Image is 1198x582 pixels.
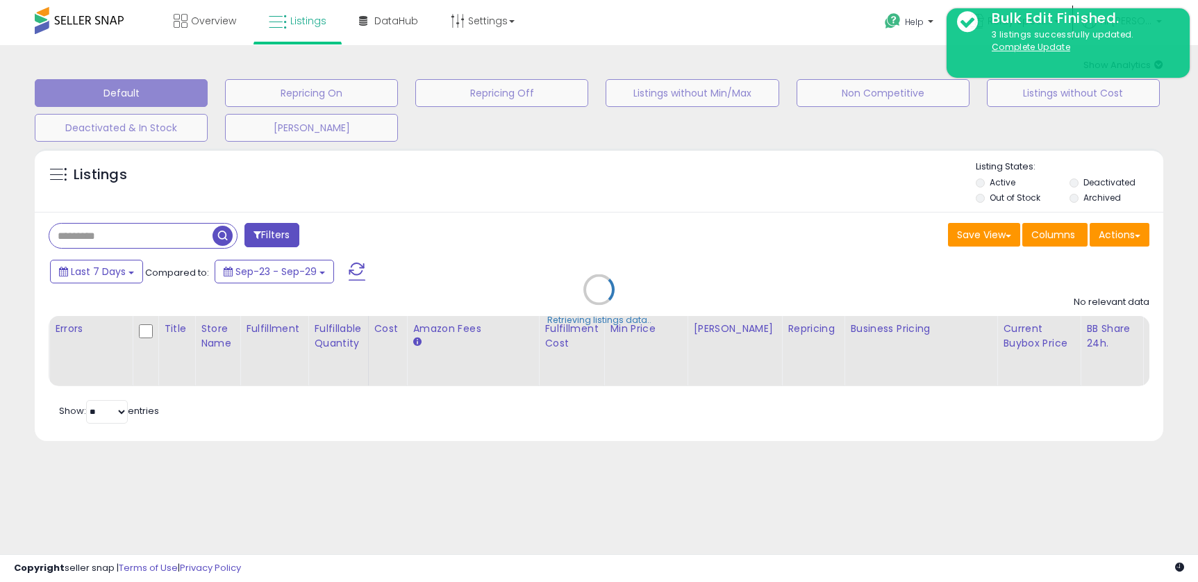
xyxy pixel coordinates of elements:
button: Listings without Min/Max [606,79,779,107]
div: seller snap | | [14,562,241,575]
span: Overview [191,14,236,28]
button: Repricing On [225,79,398,107]
div: Bulk Edit Finished. [981,8,1179,28]
div: 3 listings successfully updated. [981,28,1179,54]
a: Privacy Policy [180,561,241,574]
button: Repricing Off [415,79,588,107]
strong: Copyright [14,561,65,574]
button: Deactivated & In Stock [35,114,208,142]
button: Non Competitive [797,79,970,107]
button: [PERSON_NAME] [225,114,398,142]
div: Retrieving listings data.. [547,314,651,326]
u: Complete Update [992,41,1070,53]
a: Help [874,2,947,45]
button: Default [35,79,208,107]
span: Listings [290,14,326,28]
button: Listings without Cost [987,79,1160,107]
i: Get Help [884,13,901,30]
span: DataHub [374,14,418,28]
span: Help [905,16,924,28]
a: Terms of Use [119,561,178,574]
